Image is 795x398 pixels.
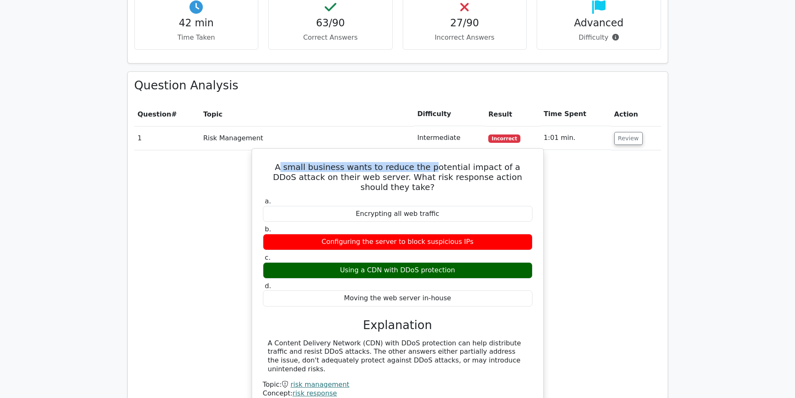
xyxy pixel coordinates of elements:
[263,290,533,307] div: Moving the web server in-house
[544,17,654,29] h4: Advanced
[293,389,337,397] a: risk response
[263,262,533,279] div: Using a CDN with DDoS protection
[268,339,527,374] div: A Content Delivery Network (CDN) with DDoS protection can help distribute traffic and resist DDoS...
[200,102,414,126] th: Topic
[488,134,520,143] span: Incorrect
[540,126,611,150] td: 1:01 min.
[275,33,386,43] p: Correct Answers
[141,17,252,29] h4: 42 min
[263,380,533,389] div: Topic:
[265,254,271,261] span: c.
[614,132,643,145] button: Review
[263,389,533,398] div: Concept:
[200,126,414,150] td: Risk Management
[263,234,533,250] div: Configuring the server to block suspicious IPs
[263,206,533,222] div: Encrypting all web traffic
[544,33,654,43] p: Difficulty
[134,79,661,93] h3: Question Analysis
[262,162,533,192] h5: A small business wants to reduce the potential impact of a DDoS attack on their web server. What ...
[265,225,271,233] span: b.
[141,33,252,43] p: Time Taken
[611,102,661,126] th: Action
[134,102,200,126] th: #
[410,17,520,29] h4: 27/90
[268,318,527,332] h3: Explanation
[275,17,386,29] h4: 63/90
[410,33,520,43] p: Incorrect Answers
[414,126,485,150] td: Intermediate
[540,102,611,126] th: Time Spent
[134,126,200,150] td: 1
[265,197,271,205] span: a.
[485,102,540,126] th: Result
[290,380,349,388] a: risk management
[138,110,172,118] span: Question
[414,102,485,126] th: Difficulty
[265,282,271,290] span: d.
